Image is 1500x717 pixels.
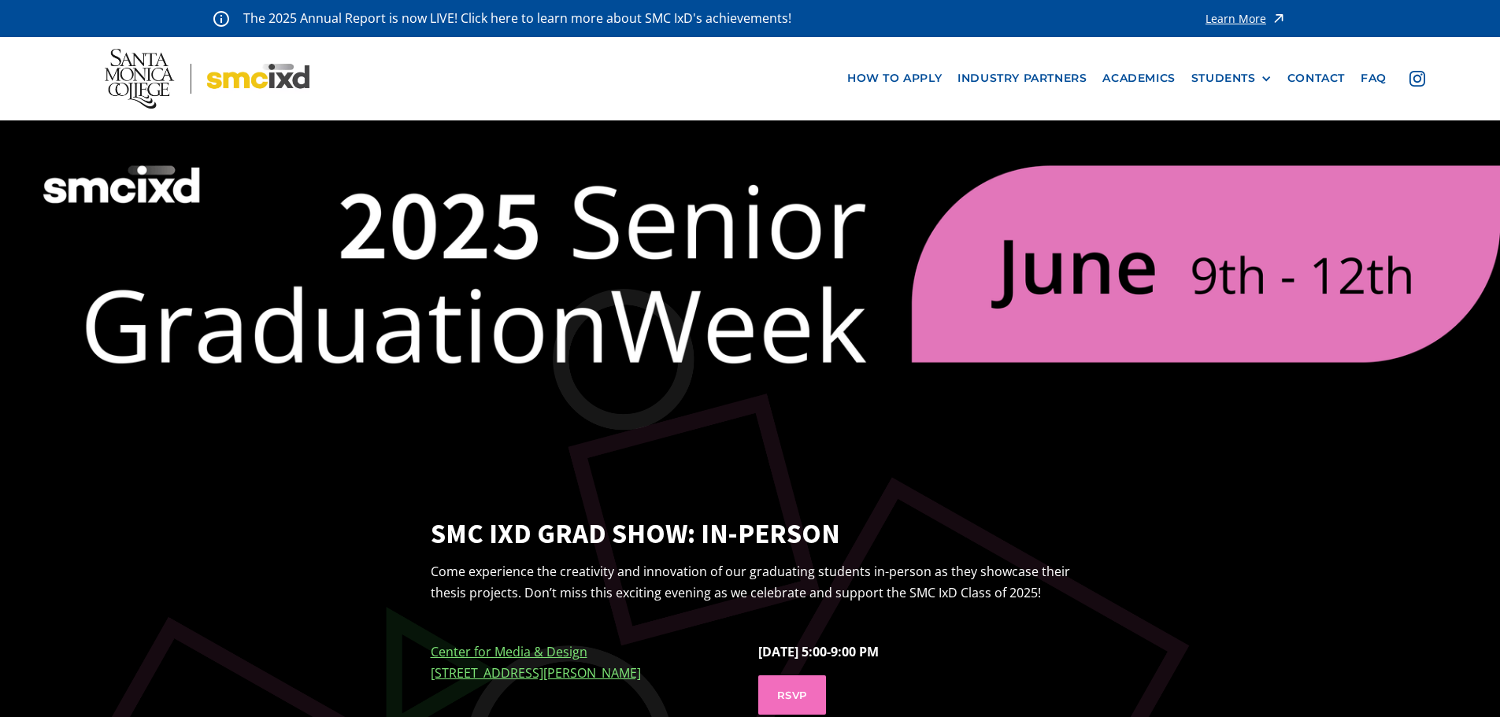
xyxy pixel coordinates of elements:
strong: SMC IxD Grad Show: IN-PERSON [431,515,1070,553]
img: icon - arrow - alert [1271,8,1287,29]
img: Santa Monica College - SMC IxD logo [105,49,309,109]
a: industry partners [950,64,1094,93]
p: ‍ [431,641,743,684]
a: Learn More [1206,8,1287,29]
a: faq [1353,64,1394,93]
div: STUDENTS [1191,72,1272,85]
a: how to apply [839,64,950,93]
a: RSVP [758,675,826,715]
p: [DATE] 5:00-9:00 PM [758,641,1070,663]
a: Center for Media & Design[STREET_ADDRESS][PERSON_NAME] [431,643,641,682]
a: Academics [1094,64,1183,93]
img: icon - information - alert [213,10,229,27]
div: STUDENTS [1191,72,1256,85]
img: icon - instagram [1409,71,1425,87]
p: The 2025 Annual Report is now LIVE! Click here to learn more about SMC IxD's achievements! [243,8,793,29]
p: Come experience the creativity and innovation of our graduating students in-person as they showca... [431,561,1070,604]
div: Learn More [1206,13,1266,24]
a: contact [1280,64,1353,93]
